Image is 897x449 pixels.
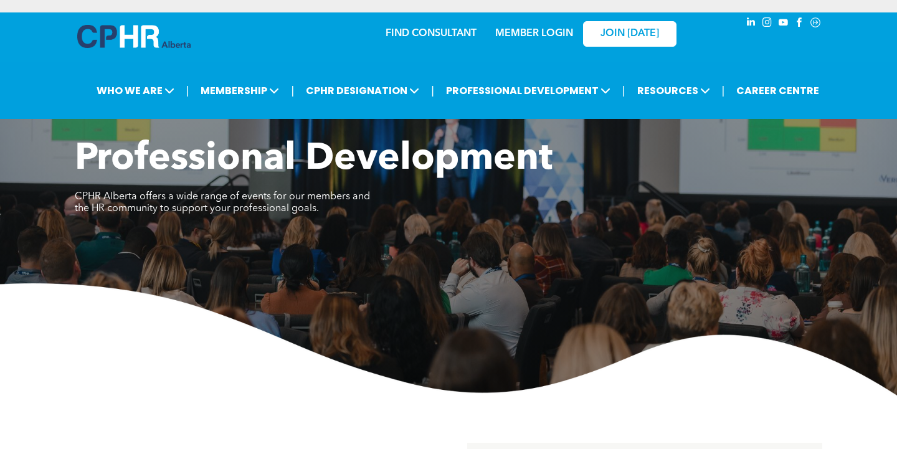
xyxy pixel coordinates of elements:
[386,29,477,39] a: FIND CONSULTANT
[197,79,283,102] span: MEMBERSHIP
[634,79,714,102] span: RESOURCES
[760,16,774,32] a: instagram
[744,16,757,32] a: linkedin
[442,79,614,102] span: PROFESSIONAL DEVELOPMENT
[291,78,294,103] li: |
[77,25,191,48] img: A blue and white logo for cp alberta
[93,79,178,102] span: WHO WE ARE
[722,78,725,103] li: |
[622,78,625,103] li: |
[75,192,370,214] span: CPHR Alberta offers a wide range of events for our members and the HR community to support your p...
[495,29,573,39] a: MEMBER LOGIN
[733,79,823,102] a: CAREER CENTRE
[776,16,790,32] a: youtube
[583,21,676,47] a: JOIN [DATE]
[186,78,189,103] li: |
[431,78,434,103] li: |
[792,16,806,32] a: facebook
[75,141,553,178] span: Professional Development
[302,79,423,102] span: CPHR DESIGNATION
[600,28,659,40] span: JOIN [DATE]
[809,16,822,32] a: Social network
